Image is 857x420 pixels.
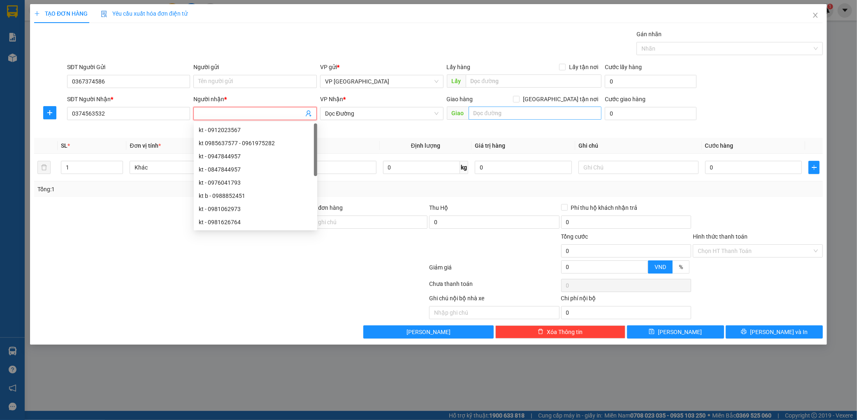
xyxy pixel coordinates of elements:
button: plus [43,106,56,119]
img: icon [101,11,107,17]
span: Thu Hộ [429,204,448,211]
div: kt 0985637577 - 0961975282 [194,137,317,150]
div: 0986711181 [6,18,82,29]
div: Gửi: VP [GEOGRAPHIC_DATA] [6,1,82,18]
button: Close [804,4,827,27]
span: Giao hàng [447,96,473,102]
div: kt - 0912023567 [194,123,317,137]
div: kt - 0947844957 [194,150,317,163]
div: kt - 0847844957 [194,163,317,176]
div: kt - 0847844957 [199,165,312,174]
span: Lấy hàng [447,64,471,70]
th: Ghi chú [575,138,702,154]
span: plus [34,11,40,16]
span: plus [44,109,56,116]
span: VP Mỹ Đình [325,75,439,88]
div: 0868456111 [86,27,148,37]
button: plus [808,161,820,174]
span: Tổng cước [561,233,588,240]
span: [PERSON_NAME] [406,327,451,336]
span: Đơn vị tính [130,142,160,149]
button: delete [37,161,51,174]
label: Hình thức thanh toán [693,233,748,240]
span: Phí thu hộ khách nhận trả [568,203,641,212]
span: [PERSON_NAME] [658,327,702,336]
span: user-add [305,110,312,117]
div: thanh nguyệt [86,18,148,27]
label: Ghi chú đơn hàng [297,204,343,211]
div: kt - 0976041793 [194,176,317,189]
label: Cước giao hàng [605,96,646,102]
div: kt - 0981062973 [199,204,312,213]
div: KL: 0kg [6,50,148,58]
input: Cước giao hàng [605,107,697,120]
input: Nhập ghi chú [429,306,559,319]
span: Tổng TT: 50.000 [6,61,77,72]
input: Ghi Chú [578,161,699,174]
span: Định lượng [411,142,440,149]
div: kt 0985637577 - 0961975282 [199,139,312,148]
div: kt b - 0988852451 [194,189,317,202]
span: save [649,329,655,335]
input: Dọc đường [466,74,602,88]
input: 0 [475,161,572,174]
span: % [679,264,683,270]
span: VND [655,264,666,270]
span: Lấy [447,74,466,88]
span: Xóa Thông tin [547,327,583,336]
button: printer[PERSON_NAME] và In [726,325,823,339]
span: TẠO ĐƠN HÀNG [34,10,88,17]
span: Giá trị hàng [475,142,505,149]
div: Giảm giá [429,263,560,277]
span: VP Nhận [320,96,343,102]
div: Người gửi [193,63,317,72]
span: SL [61,142,67,149]
span: plus [809,164,819,171]
div: kt - 0981062973 [194,202,317,216]
div: kt - 0912023567 [199,125,312,135]
span: Cước hàng [705,142,734,149]
span: close [812,12,819,19]
button: [PERSON_NAME] [363,325,493,339]
span: Giao [447,107,469,120]
div: SĐT Người Nhận [67,95,190,104]
div: kt - 0981626764 [194,216,317,229]
button: deleteXóa Thông tin [495,325,625,339]
div: kt - 0981626764 [199,218,312,227]
label: Gán nhãn [636,31,662,37]
div: Chưa thanh toán [429,279,560,294]
span: Lấy tận nơi [566,63,602,72]
input: Cước lấy hàng [605,75,697,88]
span: delete [538,329,543,335]
div: Ghi chú nội bộ nhà xe [429,294,559,306]
button: save[PERSON_NAME] [627,325,724,339]
div: Nhận: Văn phòng Kỳ Anh [86,1,148,18]
div: kt b - 0988852451 [199,191,312,200]
div: Tổng: 1 [37,185,331,194]
span: [GEOGRAPHIC_DATA] tận nơi [520,95,602,104]
div: kt - 0947844957 [199,152,312,161]
span: printer [741,329,747,335]
span: Khác [135,161,245,174]
div: Chi phí nội bộ [561,294,691,306]
span: Dọc Đường [325,107,439,120]
div: VP gửi [320,63,444,72]
span: Yêu cầu xuất hóa đơn điện tử [101,10,188,17]
input: Dọc đường [469,107,602,120]
div: SĐT Người Gửi [67,63,190,72]
div: Người nhận [193,95,317,104]
label: Cước lấy hàng [605,64,642,70]
span: kg [460,161,468,174]
input: Ghi chú đơn hàng [297,216,427,229]
div: 1 Khác - 1 hộp [6,42,148,50]
span: [PERSON_NAME] và In [750,327,808,336]
div: kt - 0976041793 [199,178,312,187]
